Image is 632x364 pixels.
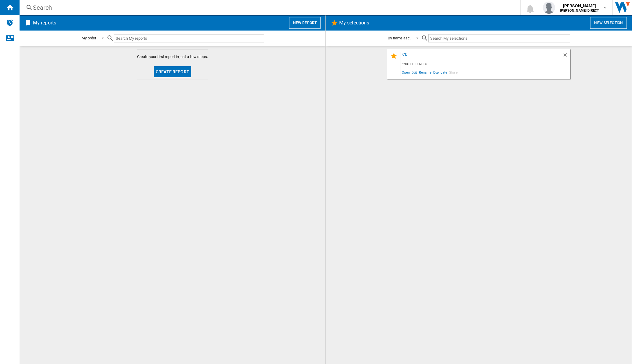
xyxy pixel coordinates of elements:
[411,68,418,76] span: Edit
[590,17,627,29] button: New selection
[418,68,432,76] span: Rename
[388,36,411,40] div: By name asc.
[401,60,570,68] div: 293 references
[289,17,321,29] button: New report
[33,3,504,12] div: Search
[543,2,555,14] img: profile.jpg
[560,9,599,13] b: [PERSON_NAME] DIRECT
[338,17,370,29] h2: My selections
[137,54,208,60] span: Create your first report in just a few steps.
[562,52,570,60] div: Delete
[114,34,264,42] input: Search My reports
[154,66,191,77] button: Create report
[32,17,57,29] h2: My reports
[432,68,448,76] span: Duplicate
[448,68,459,76] span: Share
[560,3,599,9] span: [PERSON_NAME]
[428,34,570,42] input: Search My selections
[6,19,13,26] img: alerts-logo.svg
[401,52,562,60] div: CE
[82,36,96,40] div: My order
[401,68,411,76] span: Open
